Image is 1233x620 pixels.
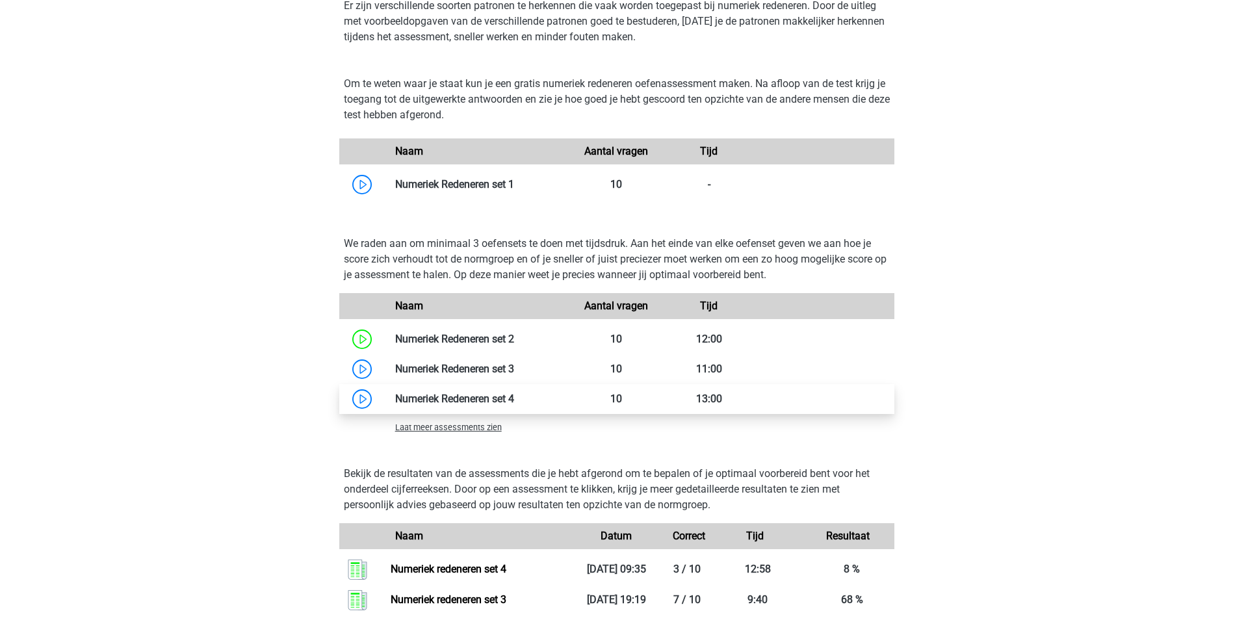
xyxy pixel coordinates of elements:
[385,144,571,159] div: Naam
[385,177,571,192] div: Numeriek Redeneren set 1
[385,298,571,314] div: Naam
[385,331,571,347] div: Numeriek Redeneren set 2
[344,76,890,123] p: Om te weten waar je staat kun je een gratis numeriek redeneren oefenassessment maken. Na afloop v...
[391,563,506,575] a: Numeriek redeneren set 4
[344,466,890,513] p: Bekijk de resultaten van de assessments die je hebt afgerond om te bepalen of je optimaal voorber...
[385,361,571,377] div: Numeriek Redeneren set 3
[391,593,506,606] a: Numeriek redeneren set 3
[663,298,755,314] div: Tijd
[344,236,890,283] p: We raden aan om minimaal 3 oefensets te doen met tijdsdruk. Aan het einde van elke oefenset geven...
[570,144,662,159] div: Aantal vragen
[709,528,801,544] div: Tijd
[801,528,894,544] div: Resultaat
[570,528,662,544] div: Datum
[663,528,709,544] div: Correct
[663,144,755,159] div: Tijd
[385,391,571,407] div: Numeriek Redeneren set 4
[570,298,662,314] div: Aantal vragen
[395,422,502,432] span: Laat meer assessments zien
[385,528,571,544] div: Naam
